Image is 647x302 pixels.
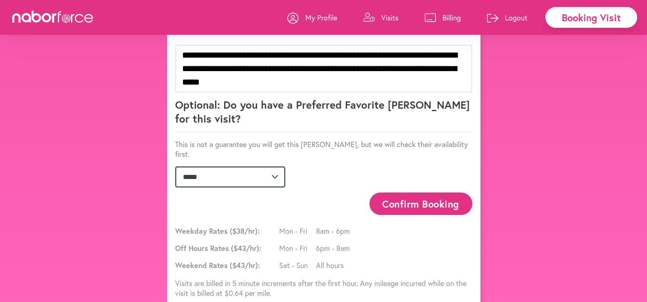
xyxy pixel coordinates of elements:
p: Logout [505,13,527,22]
span: 6pm - 8am [316,243,353,253]
p: My Profile [305,13,337,22]
span: Mon - Fri [279,243,316,253]
span: Weekend Rates [175,260,277,270]
a: Logout [487,5,527,30]
p: This is not a guarantee you will get this [PERSON_NAME], but we will check their availability first. [175,139,472,159]
span: Weekday Rates [175,226,277,236]
span: All hours [316,260,353,270]
a: Visits [363,5,398,30]
span: ($ 43 /hr): [230,260,260,270]
span: Off Hours Rates [175,243,277,253]
span: ($ 38 /hr): [230,226,260,236]
span: 8am - 6pm [316,226,353,236]
button: Confirm Booking [369,192,472,215]
a: Billing [425,5,461,30]
p: Optional: Do you have a Preferred Favorite [PERSON_NAME] for this visit? [175,98,472,132]
p: Visits [381,13,398,22]
div: Booking Visit [545,7,637,28]
span: ($ 43 /hr): [231,243,261,253]
p: Billing [442,13,461,22]
a: My Profile [287,5,337,30]
span: Sat - Sun [279,260,316,270]
span: Mon - Fri [279,226,316,236]
p: Visits are billed in 5 minute increments after the first hour. Any mileage incurred while on the ... [175,278,472,298]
